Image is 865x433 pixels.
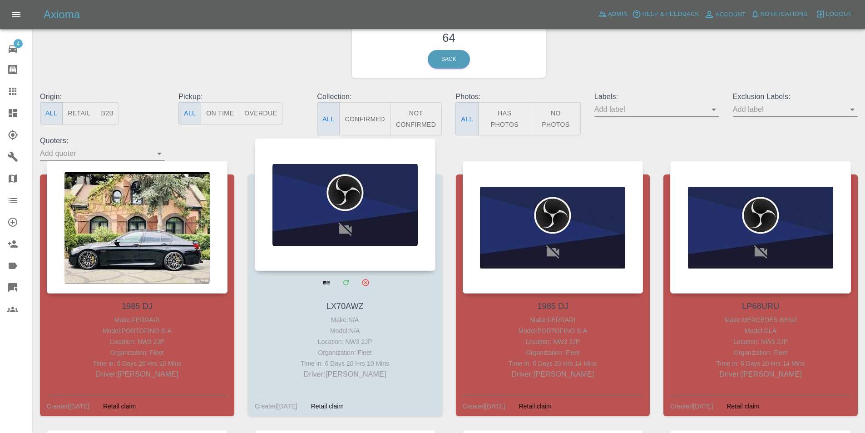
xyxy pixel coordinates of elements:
button: Logout [814,7,854,21]
div: Retail claim [304,401,351,412]
span: Admin [608,9,628,20]
p: Exclusion Labels: [733,91,858,102]
button: Notifications [748,7,810,21]
button: All [317,102,340,135]
button: Overdue [239,102,282,124]
h5: Axioma [44,7,80,22]
a: LP68URU [742,302,779,311]
div: Make: N/A [257,314,433,325]
div: Time in: 6 Days 20 Hrs 14 Mins [465,358,641,369]
button: All [455,102,478,135]
a: Modify [336,273,355,292]
button: Open [846,103,859,116]
span: Notifications [761,9,808,20]
div: Organization: Fleet [465,347,641,358]
div: Retail claim [512,401,558,412]
button: Open [153,147,166,160]
div: Time in: 6 Days 20 Hrs 10 Mins [257,358,433,369]
button: No Photos [531,102,581,135]
h3: 64 [359,29,539,46]
a: LX70AWZ [326,302,364,311]
p: Driver: [PERSON_NAME] [49,369,225,380]
button: Confirmed [339,102,390,135]
div: Retail claim [96,401,143,412]
a: Account [702,7,748,22]
div: Organization: Fleet [257,347,433,358]
button: Open drawer [5,4,27,25]
span: 4 [14,39,23,48]
a: View [317,273,336,292]
a: Admin [596,7,630,21]
div: Location: NW3 2JP [672,336,849,347]
input: Add quoter [40,146,151,160]
button: Not Confirmed [390,102,442,135]
div: Model: GLA [672,325,849,336]
p: Quoters: [40,135,165,146]
div: Location: NW3 2JP [257,336,433,347]
div: Organization: Fleet [672,347,849,358]
p: Labels: [594,91,719,102]
button: Help & Feedback [630,7,701,21]
button: B2B [96,102,119,124]
div: Make: MERCEDES-BENZ [672,314,849,325]
div: Retail claim [720,401,766,412]
input: Add label [594,102,706,116]
p: Driver: [PERSON_NAME] [672,369,849,380]
button: All [40,102,63,124]
a: Back [428,50,470,69]
button: Archive [356,273,375,292]
button: Retail [62,102,96,124]
button: Has Photos [478,102,532,135]
div: Organization: Fleet [49,347,225,358]
p: Origin: [40,91,165,102]
p: Collection: [317,91,442,102]
input: Add label [733,102,844,116]
div: Make: FERRARI [465,314,641,325]
span: Help & Feedback [642,9,699,20]
span: Logout [826,9,852,20]
p: Driver: [PERSON_NAME] [257,369,433,380]
div: Make: FERRARI [49,314,225,325]
button: Open [707,103,720,116]
div: Location: NW3 2JP [49,336,225,347]
div: Time in: 6 Days 20 Hrs 14 Mins [672,358,849,369]
p: Driver: [PERSON_NAME] [465,369,641,380]
a: 1985 DJ [122,302,153,311]
span: Account [716,10,746,20]
a: 1985 DJ [538,302,568,311]
div: Created [DATE] [670,401,713,412]
button: All [178,102,201,124]
div: Time in: 6 Days 20 Hrs 10 Mins [49,358,225,369]
div: Created [DATE] [255,401,297,412]
button: On Time [201,102,239,124]
div: Model: PORTOFINO S-A [49,325,225,336]
div: Model: N/A [257,325,433,336]
p: Pickup: [178,91,303,102]
div: Location: NW3 2JP [465,336,641,347]
div: Created [DATE] [47,401,89,412]
p: Photos: [455,91,580,102]
div: Model: PORTOFINO S-A [465,325,641,336]
div: Created [DATE] [463,401,505,412]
